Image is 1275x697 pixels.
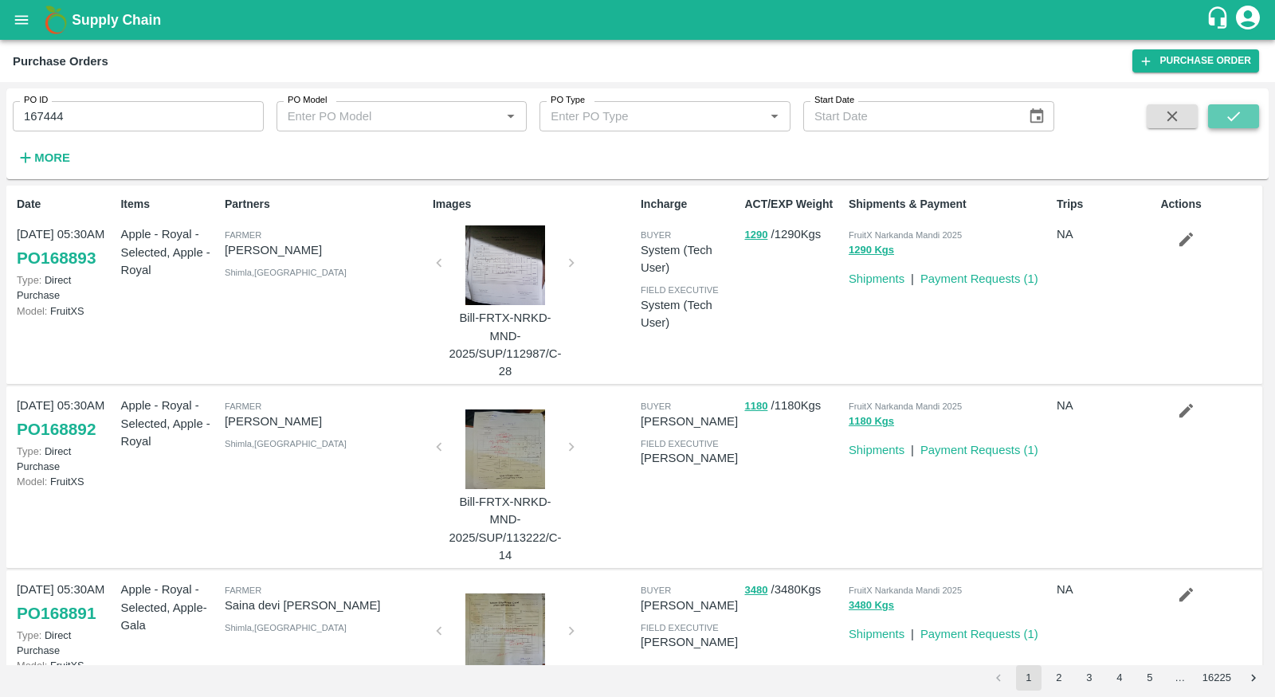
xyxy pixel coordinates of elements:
p: Direct Purchase [17,444,114,474]
label: Start Date [814,94,854,107]
span: Model: [17,305,47,317]
label: PO Type [551,94,585,107]
span: buyer [641,401,671,411]
input: Enter PO Type [544,106,759,127]
a: Payment Requests (1) [920,272,1038,285]
p: [DATE] 05:30AM [17,225,114,243]
p: [PERSON_NAME] [641,597,738,614]
p: ACT/EXP Weight [744,196,841,213]
p: [PERSON_NAME] [225,241,426,259]
button: Go to page 2 [1046,665,1072,691]
p: / 1180 Kgs [744,397,841,415]
p: NA [1057,225,1154,243]
button: Go to next page [1241,665,1266,691]
a: Payment Requests (1) [920,628,1038,640]
div: | [904,435,914,459]
p: [DATE] 05:30AM [17,397,114,414]
p: FruitXS [17,303,114,319]
button: Go to page 16225 [1198,665,1236,691]
p: Apple - Royal - Selected, Apple - Royal [120,225,218,279]
span: buyer [641,230,671,240]
button: 1290 [744,226,767,245]
button: Open [764,106,785,127]
button: open drawer [3,2,40,38]
input: Start Date [803,101,1015,131]
p: FruitXS [17,658,114,673]
button: More [13,144,74,171]
p: / 3480 Kgs [744,581,841,599]
a: Payment Requests (1) [920,444,1038,456]
p: [DATE] 05:30AM [17,581,114,598]
label: PO ID [24,94,48,107]
a: Shipments [849,272,904,285]
span: Shimla , [GEOGRAPHIC_DATA] [225,439,347,448]
div: | [904,619,914,643]
p: Partners [225,196,426,213]
p: Images [433,196,634,213]
p: Actions [1160,196,1257,213]
button: Choose date [1022,101,1052,131]
span: buyer [641,585,671,595]
div: customer-support [1206,6,1234,34]
p: [PERSON_NAME] [641,413,738,430]
p: [PERSON_NAME] [225,413,426,430]
a: PO168891 [17,599,96,628]
p: System (Tech User) [641,241,738,277]
p: [PERSON_NAME] [641,633,738,651]
p: Apple - Royal - Selected, Apple - Royal [120,397,218,450]
span: field executive [641,439,719,448]
input: Enter PO ID [13,101,264,131]
span: field executive [641,623,719,632]
p: Direct Purchase [17,628,114,658]
p: Date [17,196,114,213]
input: Enter PO Model [281,106,496,127]
p: NA [1057,581,1154,598]
p: FruitXS [17,474,114,489]
button: Open [500,106,521,127]
span: FruitX Narkanda Mandi 2025 [849,585,962,595]
span: field executive [641,285,719,295]
p: Direct Purchase [17,272,114,303]
p: Shipments & Payment [849,196,1050,213]
nav: pagination navigation [983,665,1269,691]
a: Supply Chain [72,9,1206,31]
a: PO168892 [17,415,96,444]
button: 1180 [744,397,767,416]
a: Purchase Order [1132,49,1259,72]
p: Bill-FRTX-NRKD-MND-2025/SUP/112987/C-28 [445,309,565,380]
span: Farmer [225,230,261,240]
span: Model: [17,660,47,672]
button: Go to page 3 [1077,665,1102,691]
img: logo [40,4,72,36]
a: PO168893 [17,244,96,272]
div: Purchase Orders [13,51,108,72]
p: / 1290 Kgs [744,225,841,244]
a: Shipments [849,628,904,640]
p: Trips [1057,196,1154,213]
div: | [904,264,914,288]
span: Farmer [225,585,261,595]
button: 1290 Kgs [849,241,894,260]
span: Farmer [225,401,261,411]
p: Incharge [641,196,738,213]
button: page 1 [1016,665,1042,691]
p: Saina devi [PERSON_NAME] [225,597,426,614]
span: FruitX Narkanda Mandi 2025 [849,230,962,240]
p: NA [1057,397,1154,414]
strong: More [34,151,70,164]
button: 1180 Kgs [849,413,894,431]
span: Shimla , [GEOGRAPHIC_DATA] [225,623,347,632]
p: Items [120,196,218,213]
p: Apple - Royal - Selected, Apple-Gala [120,581,218,634]
span: FruitX Narkanda Mandi 2025 [849,401,962,411]
a: Shipments [849,444,904,456]
p: System (Tech User) [641,296,738,332]
span: Type: [17,629,41,641]
b: Supply Chain [72,12,161,28]
button: 3480 Kgs [849,597,894,615]
p: [PERSON_NAME] [641,449,738,467]
span: Shimla , [GEOGRAPHIC_DATA] [225,268,347,277]
span: Type: [17,274,41,286]
button: 3480 [744,581,767,600]
button: Go to page 5 [1137,665,1163,691]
